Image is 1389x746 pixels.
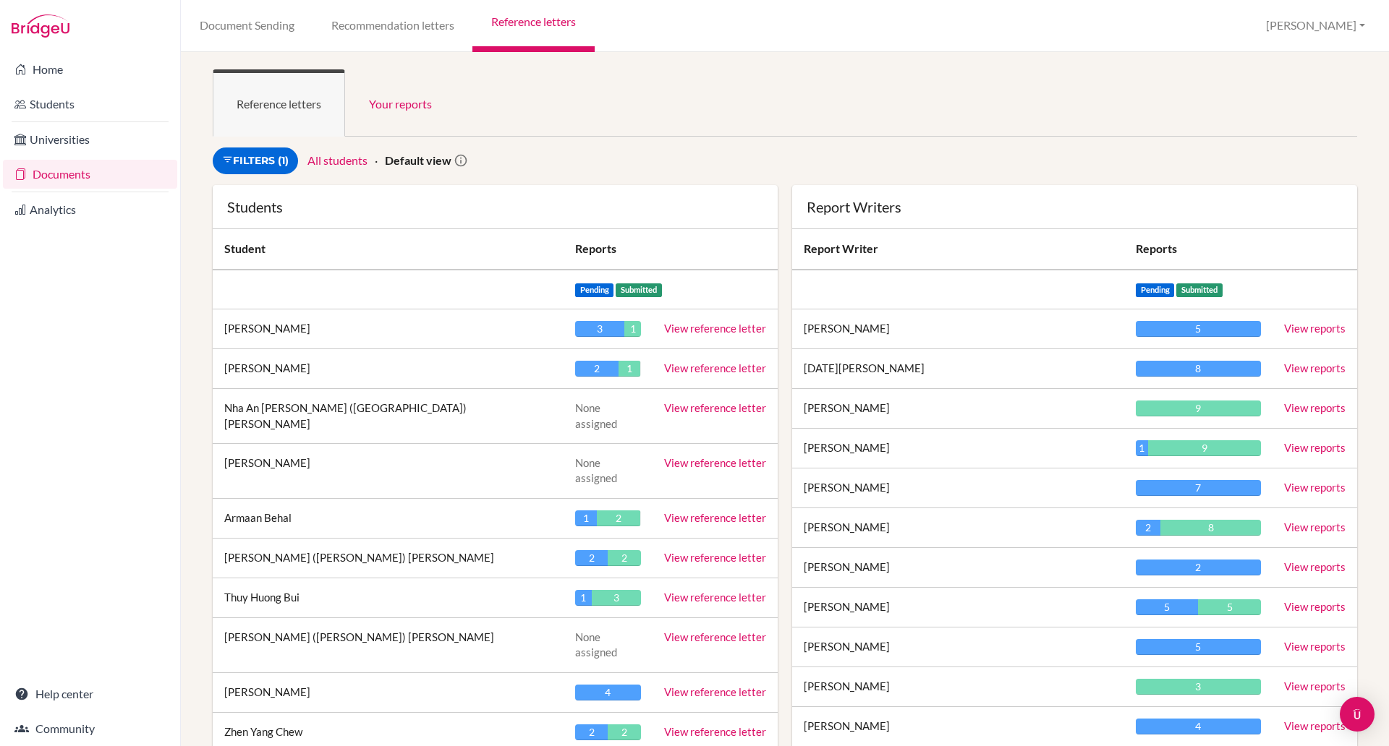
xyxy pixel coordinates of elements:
span: None assigned [575,630,617,659]
div: 2 [608,550,641,566]
td: [PERSON_NAME] [792,389,1124,429]
img: Bridge-U [12,14,69,38]
span: None assigned [575,456,617,484]
a: View reference letter [664,591,766,604]
td: [PERSON_NAME] ([PERSON_NAME]) [PERSON_NAME] [213,617,564,672]
a: Home [3,55,177,84]
a: Filters (1) [213,147,298,174]
a: Help center [3,679,177,708]
td: [PERSON_NAME] [213,672,564,712]
td: Nha An [PERSON_NAME] ([GEOGRAPHIC_DATA]) [PERSON_NAME] [213,389,564,444]
div: 5 [1198,599,1261,615]
span: Submitted [1176,283,1223,297]
div: 9 [1136,400,1261,416]
div: 9 [1148,440,1261,456]
td: [PERSON_NAME] [213,309,564,349]
a: View reports [1284,679,1346,693]
div: 1 [619,361,640,377]
a: View reports [1284,322,1346,335]
strong: Default view [385,153,451,167]
a: View reports [1284,481,1346,494]
div: 1 [575,510,597,526]
td: [PERSON_NAME] [792,627,1124,667]
a: All students [307,153,368,167]
a: View reports [1284,560,1346,573]
a: View reference letter [664,551,766,564]
td: [PERSON_NAME] [792,468,1124,508]
th: Reports [564,229,778,270]
a: View reference letter [664,456,766,469]
span: Submitted [616,283,662,297]
div: 2 [1136,559,1261,575]
a: View reference letter [664,725,766,738]
div: 8 [1136,361,1261,377]
th: Student [213,229,564,270]
a: Your reports [345,69,456,137]
div: Report Writers [807,200,1343,214]
div: 2 [1136,520,1161,536]
div: 5 [1136,599,1199,615]
a: View reference letter [664,401,766,414]
td: Thuy Huong Bui [213,578,564,617]
a: View reference letter [664,322,766,335]
span: None assigned [575,401,617,429]
div: 2 [608,724,641,740]
div: 2 [575,724,608,740]
a: View reference letter [664,685,766,698]
div: 3 [575,321,624,337]
a: View reports [1284,441,1346,454]
div: 8 [1160,520,1261,536]
a: View reports [1284,600,1346,613]
div: 5 [1136,639,1261,655]
td: [DATE][PERSON_NAME] [792,349,1124,389]
a: Universities [3,125,177,154]
a: View reports [1284,401,1346,414]
a: View reports [1284,719,1346,732]
td: [PERSON_NAME] [792,667,1124,707]
td: [PERSON_NAME] ([PERSON_NAME]) [PERSON_NAME] [213,538,564,578]
td: Armaan Behal [213,498,564,538]
button: [PERSON_NAME] [1260,12,1372,39]
div: Open Intercom Messenger [1340,697,1375,732]
a: View reference letter [664,361,766,374]
a: Reference letters [213,69,345,137]
a: View reports [1284,520,1346,533]
div: 1 [624,321,641,337]
div: Students [227,200,763,214]
th: Report Writer [792,229,1124,270]
th: Reports [1124,229,1273,270]
div: 1 [1136,440,1148,456]
a: Students [3,90,177,119]
div: 5 [1136,321,1261,337]
td: [PERSON_NAME] [792,508,1124,548]
td: [PERSON_NAME] [792,548,1124,588]
a: Analytics [3,195,177,224]
td: [PERSON_NAME] [213,349,564,389]
div: 3 [592,590,641,606]
td: [PERSON_NAME] [792,309,1124,349]
a: Community [3,714,177,743]
td: [PERSON_NAME] [792,588,1124,627]
td: [PERSON_NAME] [213,443,564,498]
div: 4 [575,685,641,700]
div: 4 [1136,719,1261,734]
span: Pending [575,283,614,297]
a: View reports [1284,361,1346,374]
span: Pending [1136,283,1175,297]
a: Documents [3,160,177,189]
td: [PERSON_NAME] [792,429,1124,468]
div: 3 [1136,679,1261,695]
div: 2 [597,510,640,526]
div: 2 [575,361,619,377]
a: View reference letter [664,511,766,524]
a: View reference letter [664,630,766,643]
div: 1 [575,590,592,606]
div: 2 [575,550,608,566]
a: View reports [1284,640,1346,653]
div: 7 [1136,480,1261,496]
